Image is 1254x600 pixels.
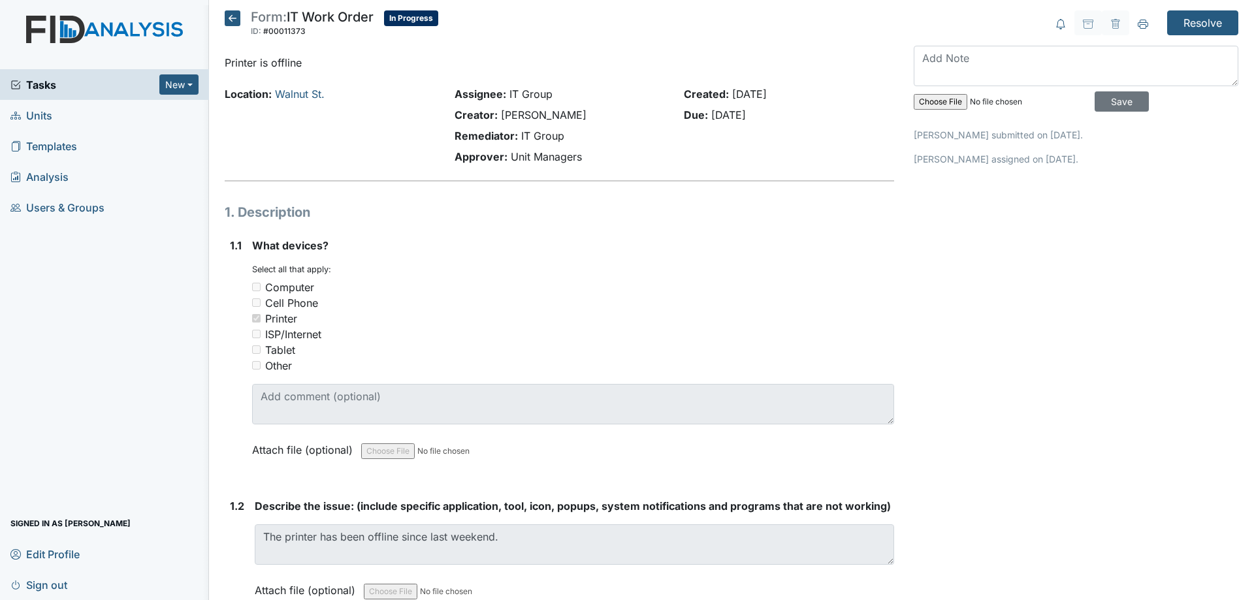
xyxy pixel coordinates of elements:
[10,77,159,93] a: Tasks
[521,129,564,142] span: IT Group
[265,295,318,311] div: Cell Phone
[263,26,306,36] span: #00011373
[252,283,261,291] input: Computer
[255,575,361,598] label: Attach file (optional)
[230,498,244,514] label: 1.2
[225,55,894,71] p: Printer is offline
[10,544,80,564] span: Edit Profile
[252,330,261,338] input: ISP/Internet
[511,150,582,163] span: Unit Managers
[252,264,331,274] small: Select all that apply:
[252,345,261,354] input: Tablet
[455,150,507,163] strong: Approver:
[225,202,894,222] h1: 1. Description
[684,108,708,121] strong: Due:
[10,197,104,217] span: Users & Groups
[711,108,746,121] span: [DATE]
[230,238,242,253] label: 1.1
[914,128,1238,142] p: [PERSON_NAME] submitted on [DATE].
[265,358,292,373] div: Other
[265,311,297,326] div: Printer
[251,9,287,25] span: Form:
[265,279,314,295] div: Computer
[10,575,67,595] span: Sign out
[252,239,329,252] span: What devices?
[10,166,69,187] span: Analysis
[252,314,261,323] input: Printer
[455,87,506,101] strong: Assignee:
[455,129,518,142] strong: Remediator:
[455,108,498,121] strong: Creator:
[159,74,199,95] button: New
[252,361,261,370] input: Other
[255,499,891,513] span: Describe the issue: (include specific application, tool, icon, popups, system notifications and p...
[252,435,358,458] label: Attach file (optional)
[275,87,325,101] a: Walnut St.
[10,136,77,156] span: Templates
[684,87,729,101] strong: Created:
[384,10,438,26] span: In Progress
[1167,10,1238,35] input: Resolve
[509,87,553,101] span: IT Group
[251,10,374,39] div: IT Work Order
[10,105,52,125] span: Units
[732,87,767,101] span: [DATE]
[252,298,261,307] input: Cell Phone
[10,513,131,533] span: Signed in as [PERSON_NAME]
[265,326,321,342] div: ISP/Internet
[914,152,1238,166] p: [PERSON_NAME] assigned on [DATE].
[265,342,295,358] div: Tablet
[225,87,272,101] strong: Location:
[255,524,894,565] textarea: The printer has been offline since last weekend.
[501,108,587,121] span: [PERSON_NAME]
[251,26,261,36] span: ID:
[1095,91,1149,112] input: Save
